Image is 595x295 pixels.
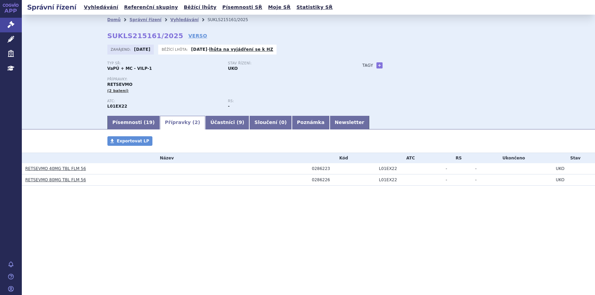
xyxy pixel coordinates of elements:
[188,32,207,39] a: VERSO
[475,177,476,182] span: -
[205,116,249,129] a: Účastníci (9)
[160,116,205,129] a: Přípravky (2)
[552,163,595,174] td: UKO
[209,47,273,52] a: lhůta na vyjádření se k HZ
[376,62,383,68] a: +
[117,139,149,143] span: Exportovat LP
[162,47,189,52] span: Běžící lhůta:
[107,77,349,81] p: Přípravky:
[220,3,264,12] a: Písemnosti SŘ
[146,120,152,125] span: 19
[228,99,342,103] p: RS:
[182,3,219,12] a: Běžící lhůty
[107,99,221,103] p: ATC:
[111,47,132,52] span: Zahájeno:
[107,61,221,65] p: Typ SŘ:
[134,47,150,52] strong: [DATE]
[281,120,285,125] span: 0
[25,166,86,171] a: RETSEVMO 40MG TBL FLM 56
[107,66,152,71] strong: VaPÚ + MC - VILP-1
[107,104,128,109] strong: SELPERKATINIB
[130,17,162,22] a: Správní řízení
[266,3,293,12] a: Moje SŘ
[446,177,447,182] span: -
[107,17,121,22] a: Domů
[292,116,330,129] a: Poznámka
[107,89,129,93] span: (2 balení)
[239,120,242,125] span: 9
[82,3,120,12] a: Vyhledávání
[330,116,370,129] a: Newsletter
[22,2,82,12] h2: Správní řízení
[107,82,133,87] span: RETSEVMO
[294,3,334,12] a: Statistiky SŘ
[375,163,442,174] td: SELPERKATINIB
[475,166,476,171] span: -
[191,47,273,52] p: -
[446,166,447,171] span: -
[362,61,373,69] h3: Tagy
[552,174,595,186] td: UKO
[191,47,207,52] strong: [DATE]
[249,116,292,129] a: Sloučení (0)
[472,153,552,163] th: Ukončeno
[107,116,160,129] a: Písemnosti (19)
[552,153,595,163] th: Stav
[312,177,376,182] div: 0286226
[442,153,472,163] th: RS
[107,136,153,146] a: Exportovat LP
[122,3,180,12] a: Referenční skupiny
[228,104,230,109] strong: -
[107,32,183,40] strong: SUKLS215161/2025
[375,153,442,163] th: ATC
[22,153,309,163] th: Název
[25,177,86,182] a: RETSEVMO 80MG TBL FLM 56
[309,153,376,163] th: Kód
[228,66,238,71] strong: UKO
[228,61,342,65] p: Stav řízení:
[208,15,257,25] li: SUKLS215161/2025
[170,17,198,22] a: Vyhledávání
[375,174,442,186] td: SELPERKATINIB
[312,166,376,171] div: 0286223
[195,120,198,125] span: 2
